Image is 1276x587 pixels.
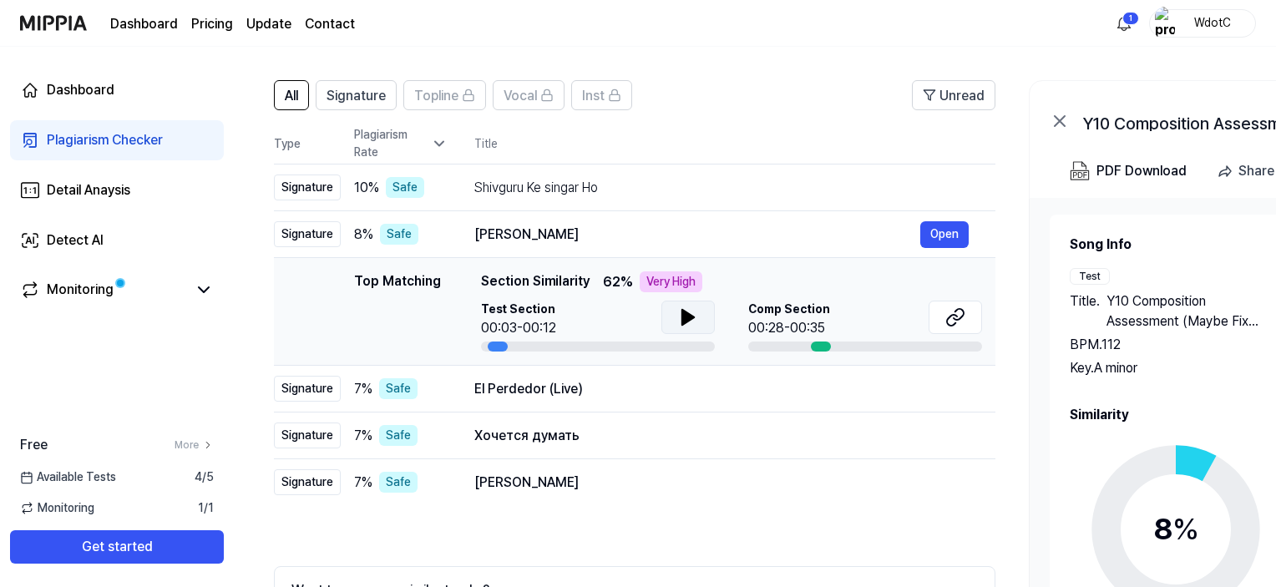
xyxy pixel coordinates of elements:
[504,86,537,106] span: Vocal
[274,469,341,495] div: Signature
[47,230,104,250] div: Detect AI
[1155,7,1175,40] img: profile
[474,473,969,493] div: [PERSON_NAME]
[191,14,233,34] a: Pricing
[912,80,995,110] button: Unread
[354,178,379,198] span: 10 %
[354,473,372,493] span: 7 %
[305,14,355,34] a: Contact
[481,271,590,292] span: Section Similarity
[414,86,458,106] span: Topline
[603,272,633,292] span: 62 %
[1180,13,1245,32] div: WdotC
[474,225,920,245] div: [PERSON_NAME]
[379,425,418,446] div: Safe
[47,130,163,150] div: Plagiarism Checker
[285,86,298,106] span: All
[1122,12,1139,25] div: 1
[47,180,130,200] div: Detail Anaysis
[582,86,605,106] span: Inst
[386,177,424,198] div: Safe
[1070,335,1271,355] div: BPM. 112
[1096,160,1187,182] div: PDF Download
[20,435,48,455] span: Free
[274,376,341,402] div: Signature
[354,426,372,446] span: 7 %
[403,80,486,110] button: Topline
[274,80,309,110] button: All
[1149,9,1256,38] button: profileWdotC
[10,220,224,261] a: Detect AI
[1070,268,1110,285] div: Test
[939,86,985,106] span: Unread
[1153,507,1199,552] div: 8
[493,80,565,110] button: Vocal
[1111,10,1137,37] button: 알림1
[1172,511,1199,547] span: %
[379,378,418,399] div: Safe
[1106,291,1271,331] span: Y10 Composition Assessment (Maybe Fix Lyrics later__)
[274,423,341,448] div: Signature
[316,80,397,110] button: Signature
[354,126,448,161] div: Plagiarism Rate
[474,178,969,198] div: Shivguru Ke singar Ho
[20,468,116,486] span: Available Tests
[20,499,94,517] span: Monitoring
[47,80,114,100] div: Dashboard
[354,271,441,352] div: Top Matching
[640,271,702,292] div: Very High
[481,318,556,338] div: 00:03-00:12
[1238,160,1274,182] div: Share
[354,225,373,245] span: 8 %
[920,221,969,248] button: Open
[195,468,214,486] span: 4 / 5
[1070,358,1271,378] div: Key. A minor
[274,175,341,200] div: Signature
[379,472,418,493] div: Safe
[10,530,224,564] button: Get started
[1066,154,1190,188] button: PDF Download
[354,379,372,399] span: 7 %
[1070,291,1100,331] span: Title .
[246,14,291,34] a: Update
[380,224,418,245] div: Safe
[474,426,969,446] div: Хочется думать
[474,124,995,164] th: Title
[47,280,114,300] div: Monitoring
[10,120,224,160] a: Plagiarism Checker
[571,80,632,110] button: Inst
[10,170,224,210] a: Detail Anaysis
[748,301,830,318] span: Comp Section
[327,86,386,106] span: Signature
[1114,13,1134,33] img: 알림
[198,499,214,517] span: 1 / 1
[474,379,969,399] div: El Perdedor (Live)
[1070,161,1090,181] img: PDF Download
[10,70,224,110] a: Dashboard
[20,280,187,300] a: Monitoring
[274,221,341,247] div: Signature
[481,301,556,318] span: Test Section
[110,14,178,34] a: Dashboard
[175,438,214,453] a: More
[748,318,830,338] div: 00:28-00:35
[274,124,341,164] th: Type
